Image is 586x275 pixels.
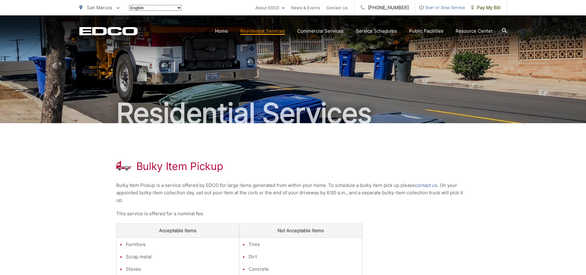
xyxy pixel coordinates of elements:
a: Home [215,27,228,35]
li: Concrete [249,265,359,273]
a: Commercial Services [297,27,344,35]
a: Contact Us [326,4,348,11]
a: Residential Services [240,27,285,35]
a: Resource Center [456,27,493,35]
p: This service is offered for a nominal fee. [116,210,470,217]
span: San Marcos [87,5,112,10]
h2: Residential Services [79,98,507,129]
strong: Acceptable Items [159,228,197,233]
li: Dirt [249,253,359,261]
h1: Bulky Item Pickup [136,160,223,172]
li: Furniture [126,241,236,248]
li: Tires [249,241,359,248]
li: Stoves [126,265,236,273]
span: Pay My Bill [471,4,500,11]
a: contact us [415,182,437,189]
select: Select a language [129,5,182,11]
a: Public Facilities [409,27,443,35]
a: News & Events [291,4,320,11]
strong: Not Acceptable Items [277,228,324,233]
a: About EDCO [255,4,285,11]
li: Scrap metal [126,253,236,261]
a: Service Schedules [356,27,397,35]
p: Bulky Item Pickup is a service offered by EDCO for large items generated from within your home. T... [116,182,470,204]
a: EDCD logo. Return to the homepage. [79,27,138,35]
